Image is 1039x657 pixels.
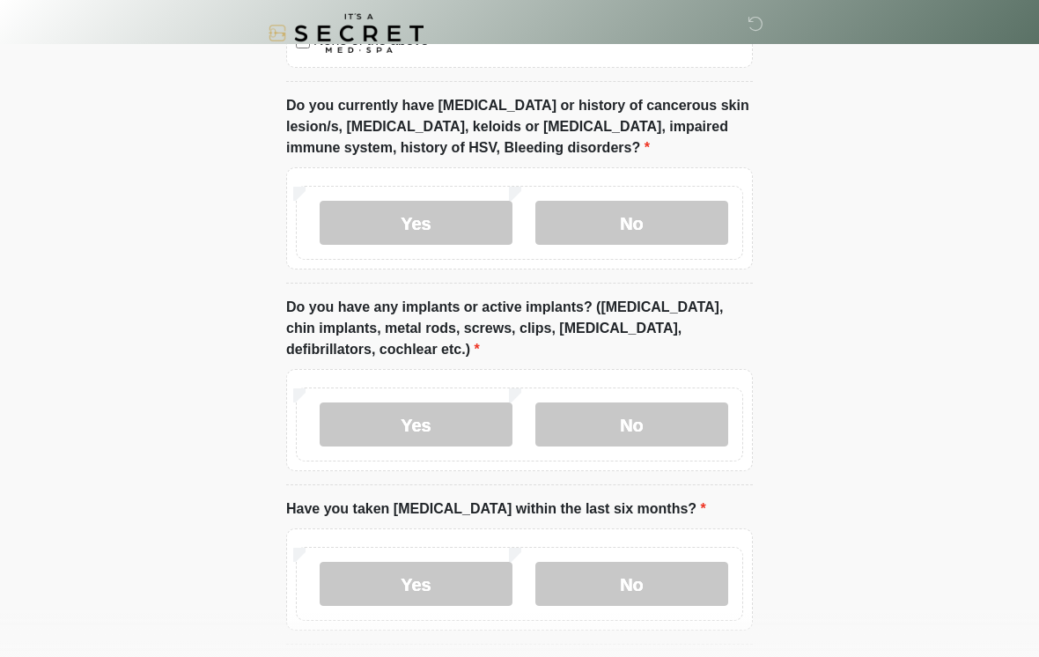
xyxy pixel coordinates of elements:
label: No [535,201,728,245]
label: Have you taken [MEDICAL_DATA] within the last six months? [286,498,706,520]
label: No [535,402,728,447]
label: No [535,562,728,606]
label: Yes [320,201,512,245]
label: Do you have any implants or active implants? ([MEDICAL_DATA], chin implants, metal rods, screws, ... [286,297,753,360]
label: Yes [320,402,512,447]
label: Yes [320,562,512,606]
img: It's A Secret Med Spa Logo [269,13,424,53]
label: Do you currently have [MEDICAL_DATA] or history of cancerous skin lesion/s, [MEDICAL_DATA], keloi... [286,95,753,159]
